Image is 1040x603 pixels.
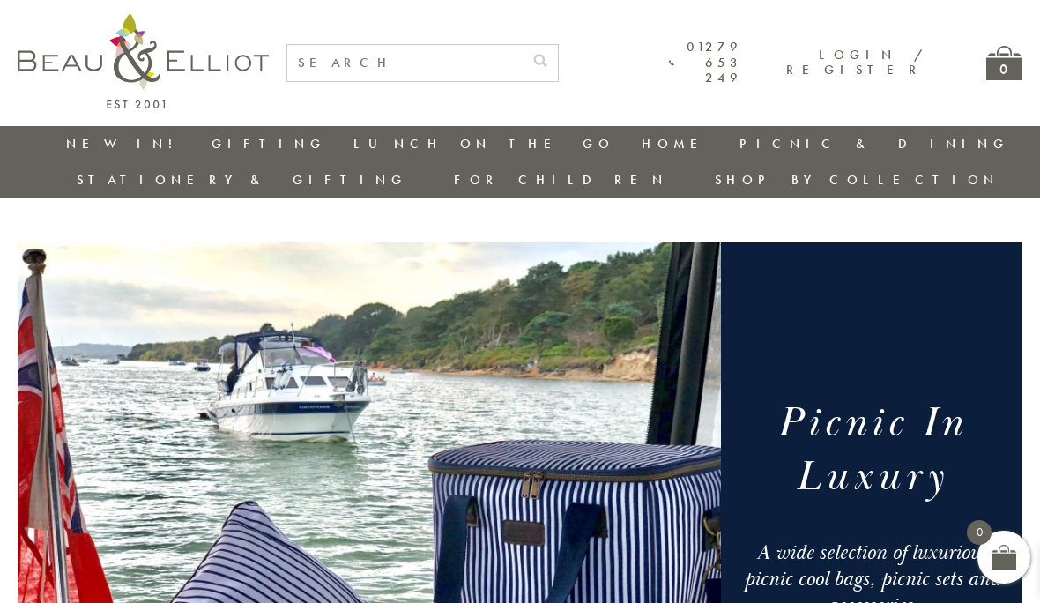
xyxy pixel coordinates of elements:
a: 01279 653 249 [669,40,742,86]
a: Shop by collection [715,171,999,189]
a: Stationery & Gifting [77,171,407,189]
h1: Picnic In Luxury [736,397,1007,504]
a: Gifting [212,135,326,153]
a: 0 [986,46,1022,80]
img: logo [18,13,269,108]
a: Picnic & Dining [739,135,1009,153]
a: Login / Register [786,46,925,78]
span: 0 [967,520,992,545]
a: Lunch On The Go [353,135,614,153]
a: Home [642,135,712,153]
input: SEARCH [287,45,523,81]
a: New in! [66,135,184,153]
a: For Children [454,171,668,189]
